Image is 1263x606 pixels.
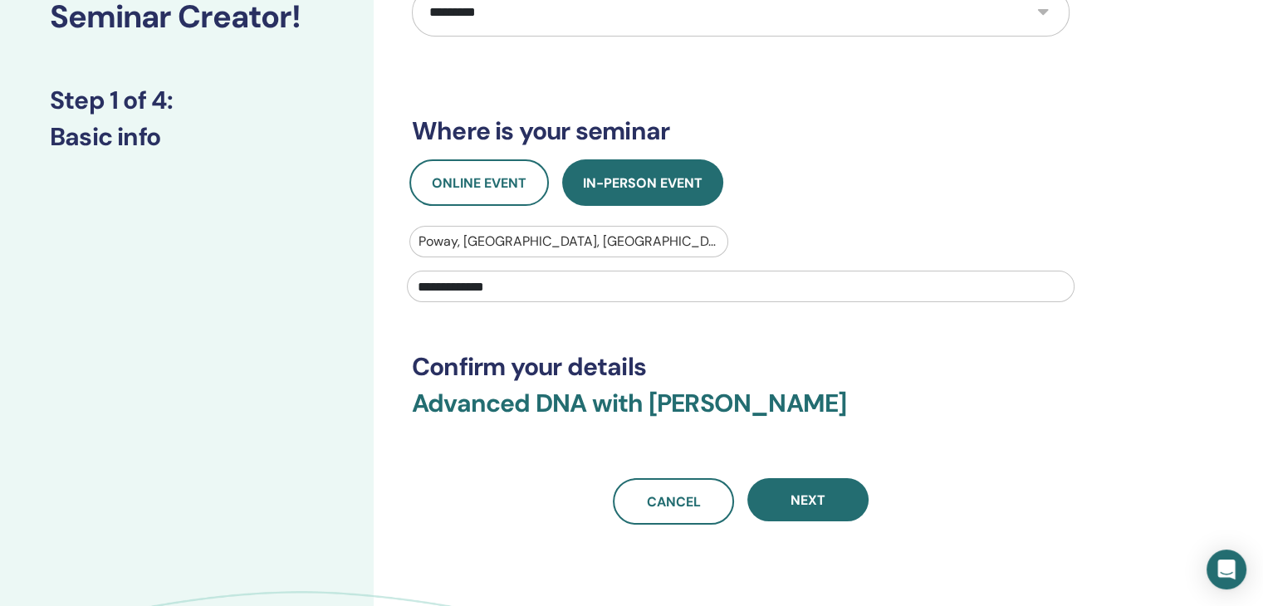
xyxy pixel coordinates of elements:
[747,478,869,521] button: Next
[412,352,1070,382] h3: Confirm your details
[412,389,1070,438] h3: Advanced DNA with [PERSON_NAME]
[791,491,825,509] span: Next
[613,478,734,525] a: Cancel
[1207,550,1246,589] div: Open Intercom Messenger
[562,159,723,206] button: In-Person Event
[647,493,701,511] span: Cancel
[432,174,526,192] span: Online Event
[583,174,702,192] span: In-Person Event
[50,122,324,152] h3: Basic info
[50,86,324,115] h3: Step 1 of 4 :
[409,159,549,206] button: Online Event
[412,116,1070,146] h3: Where is your seminar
